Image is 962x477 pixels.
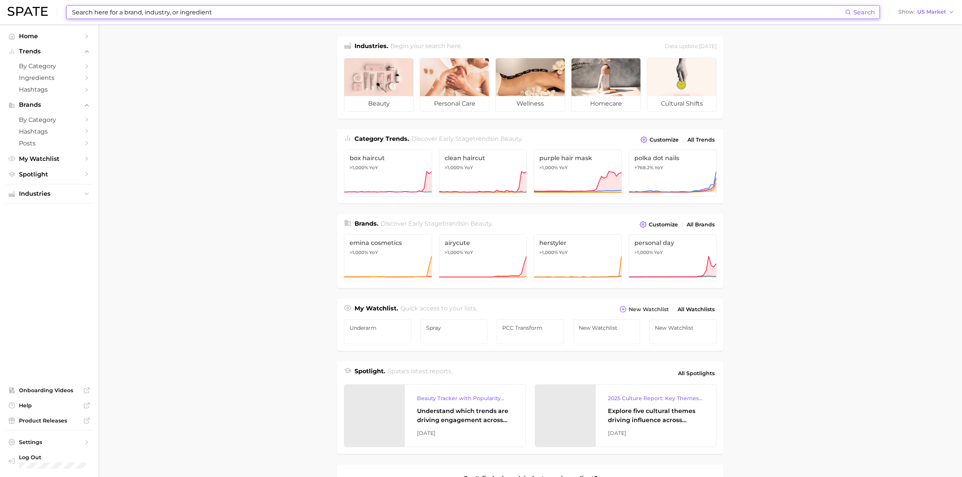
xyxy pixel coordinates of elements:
[559,249,568,256] span: YoY
[686,135,717,145] a: All Trends
[19,140,80,147] span: Posts
[71,6,845,19] input: Search here for a brand, industry, or ingredient
[654,165,663,171] span: YoY
[445,249,463,255] span: >1,000%
[426,325,482,331] span: Spray
[629,306,669,313] span: New Watchlist
[579,325,635,331] span: New Watchlist
[439,234,527,281] a: airycute>1,000% YoY
[350,325,406,331] span: Underarm
[571,58,641,112] a: homecare
[400,304,477,315] h2: Quick access to your lists.
[634,249,653,255] span: >1,000%
[464,249,473,256] span: YoY
[390,42,462,52] h2: Begin your search here.
[417,429,513,438] div: [DATE]
[19,454,86,461] span: Log Out
[618,304,671,315] button: New Watchlist
[853,9,875,16] span: Search
[608,394,704,403] div: 2025 Culture Report: Key Themes That Are Shaping Consumer Demand
[629,150,717,196] a: polka dot nails+768.2% YoY
[19,439,80,446] span: Settings
[355,135,409,142] span: Category Trends .
[464,165,473,171] span: YoY
[19,402,80,409] span: Help
[687,137,715,143] span: All Trends
[634,165,653,170] span: +768.2%
[344,150,432,196] a: box haircut>1,000% YoY
[445,165,463,170] span: >1,000%
[6,72,92,84] a: Ingredients
[6,126,92,137] a: Hashtags
[6,99,92,111] button: Brands
[676,304,717,315] a: All Watchlists
[638,219,680,230] button: Customize
[355,42,388,52] h1: Industries.
[19,86,80,93] span: Hashtags
[917,10,946,14] span: US Market
[634,154,711,162] span: polka dot nails
[502,325,558,331] span: PCC Transform
[650,137,679,143] span: Customize
[344,384,526,447] a: Beauty Tracker with Popularity IndexUnderstand which trends are driving engagement across platfor...
[608,429,704,438] div: [DATE]
[676,367,717,380] a: All Spotlights
[573,319,640,344] a: New Watchlist
[539,239,616,246] span: herstyler
[344,234,432,281] a: emina cosmetics>1,000% YoY
[350,239,426,246] span: emina cosmetics
[344,96,413,111] span: beauty
[500,135,522,142] span: beauty
[685,220,717,230] a: All Brands
[654,249,663,256] span: YoY
[649,319,717,344] a: New Watchlist
[19,171,80,178] span: Spotlight
[6,153,92,165] a: My Watchlist
[896,7,956,17] button: ShowUS Market
[6,452,92,471] a: Log out. Currently logged in with e-mail nelmark.hm@pg.com.
[19,417,80,424] span: Product Releases
[19,74,80,81] span: Ingredients
[534,150,622,196] a: purple hair mask>1,000% YoY
[369,165,378,171] span: YoY
[6,60,92,72] a: by Category
[6,30,92,42] a: Home
[665,42,717,52] div: Data update: [DATE]
[8,7,48,16] img: SPATE
[559,165,568,171] span: YoY
[6,114,92,126] a: by Category
[387,367,453,380] h2: Spate's latest reports.
[344,58,414,112] a: beauty
[19,155,80,162] span: My Watchlist
[381,220,493,227] span: Discover Early Stage brands in .
[355,304,398,315] h1: My Watchlist.
[350,154,426,162] span: box haircut
[417,394,513,403] div: Beauty Tracker with Popularity Index
[647,96,716,111] span: cultural shifts
[497,319,564,344] a: PCC Transform
[687,221,715,228] span: All Brands
[655,325,711,331] span: New Watchlist
[369,249,378,256] span: YoY
[6,436,92,448] a: Settings
[6,84,92,95] a: Hashtags
[534,234,622,281] a: herstyler>1,000% YoY
[539,249,558,255] span: >1,000%
[6,188,92,200] button: Industries
[350,249,368,255] span: >1,000%
[629,234,717,281] a: personal day>1,000% YoY
[411,135,523,142] span: Discover Early Stage trends in .
[19,128,80,135] span: Hashtags
[6,415,92,426] a: Product Releases
[420,319,488,344] a: Spray
[19,190,80,197] span: Industries
[639,134,681,145] button: Customize
[6,46,92,57] button: Trends
[439,150,527,196] a: clean haircut>1,000% YoY
[355,220,378,227] span: Brands .
[19,116,80,123] span: by Category
[19,48,80,55] span: Trends
[539,154,616,162] span: purple hair mask
[6,400,92,411] a: Help
[6,168,92,180] a: Spotlight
